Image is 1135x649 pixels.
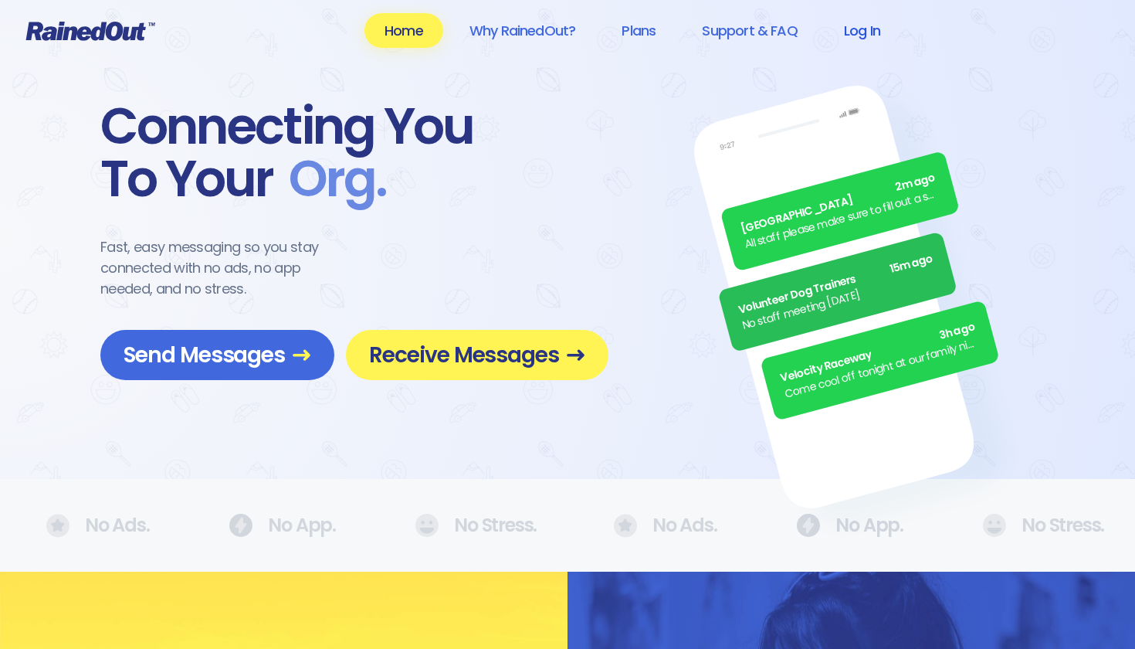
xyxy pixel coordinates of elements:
div: No App. [796,514,889,537]
div: No Stress. [415,514,521,537]
div: Come cool off tonight at our family night BBQ/cruise. All you can eat food and drinks included! O... [784,335,982,403]
a: Send Messages [100,330,334,380]
div: Volunteer Dog Trainers [737,250,935,318]
img: No Ads. [982,514,1006,537]
div: [GEOGRAPHIC_DATA] [739,170,937,238]
div: Connecting You To Your [100,100,608,206]
span: 15m ago [889,250,935,277]
span: Send Messages [124,341,311,369]
a: Log In [824,13,900,48]
img: No Ads. [229,514,252,537]
div: Velocity Raceway [779,319,977,387]
img: No Ads. [796,514,820,537]
img: No Ads. [46,514,69,538]
a: Why RainedOut? [449,13,596,48]
span: 3h ago [938,319,977,345]
div: All staff please make sure to fill out a separate timesheet for the all staff meetings. [744,185,942,253]
a: Support & FAQ [682,13,817,48]
div: No Ads. [614,514,703,538]
a: Plans [601,13,676,48]
span: 2m ago [894,170,937,196]
span: Receive Messages [369,341,585,369]
span: Org . [273,153,386,206]
div: No App. [229,514,322,537]
div: No staff meeting [DATE] [741,266,940,334]
div: Fast, easy messaging so you stay connected with no ads, no app needed, and no stress. [100,236,347,299]
img: No Ads. [614,514,637,538]
a: Receive Messages [346,330,608,380]
div: No Ads. [46,514,136,538]
img: No Ads. [415,514,439,537]
a: Home [364,13,443,48]
div: No Stress. [982,514,1089,537]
